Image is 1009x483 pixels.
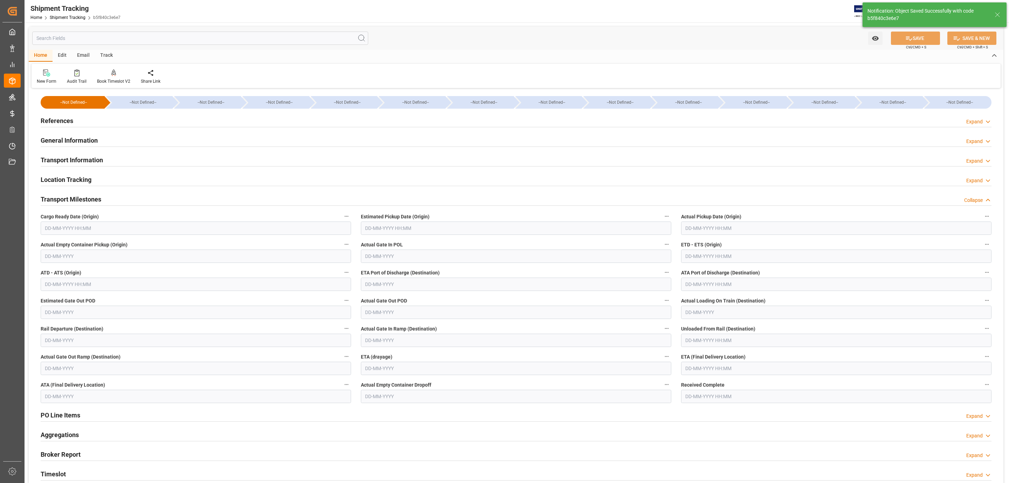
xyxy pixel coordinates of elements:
[361,297,407,305] span: Actual Gate Out POD
[41,136,98,145] h2: General Information
[662,380,671,389] button: Actual Empty Container Dropoff
[652,96,718,109] div: --Not Defined--
[342,380,351,389] button: ATA (Final Delivery Location)
[67,78,87,84] div: Audit Trail
[41,250,351,263] input: DD-MM-YYYY
[97,78,130,84] div: Book Timeslot V2
[681,222,991,235] input: DD-MM-YYYY HH:MM
[41,430,79,440] h2: Aggregations
[854,5,878,18] img: Exertis%20JAM%20-%20Email%20Logo.jpg_1722504956.jpg
[681,334,991,347] input: DD-MM-YYYY HH:MM
[583,96,650,109] div: --Not Defined--
[868,32,883,45] button: open menu
[361,325,437,333] span: Actual Gate In Ramp (Destination)
[966,471,983,479] div: Expand
[795,96,854,109] div: --Not Defined--
[361,353,392,361] span: ETA (drayage)
[48,96,99,109] div: --Not Defined--
[856,96,923,109] div: --Not Defined--
[522,96,582,109] div: --Not Defined--
[386,96,445,109] div: --Not Defined--
[342,268,351,277] button: ATD - ATS (Origin)
[342,240,351,249] button: Actual Empty Container Pickup (Origin)
[924,96,991,109] div: --Not Defined--
[30,15,42,20] a: Home
[662,352,671,361] button: ETA (drayage)
[41,325,103,333] span: Rail Departure (Destination)
[982,240,991,249] button: ETD - ETS (Origin)
[966,138,983,145] div: Expand
[966,432,983,440] div: Expand
[342,212,351,221] button: Cargo Ready Date (Origin)
[906,45,926,50] span: Ctrl/CMD + S
[242,96,309,109] div: --Not Defined--
[311,96,377,109] div: --Not Defined--
[681,241,722,249] span: ETD - ETS (Origin)
[966,157,983,165] div: Expand
[342,324,351,333] button: Rail Departure (Destination)
[863,96,923,109] div: --Not Defined--
[966,177,983,184] div: Expand
[982,268,991,277] button: ATA Port of Discharge (Destination)
[41,410,80,420] h2: PO Line Items
[41,390,351,403] input: DD-MM-YYYY
[361,278,671,291] input: DD-MM-YYYY
[947,32,996,45] button: SAVE & NEW
[29,50,53,62] div: Home
[361,390,671,403] input: DD-MM-YYYY
[249,96,309,109] div: --Not Defined--
[931,96,988,109] div: --Not Defined--
[662,212,671,221] button: Estimated Pickup Date (Origin)
[106,96,173,109] div: --Not Defined--
[41,306,351,319] input: DD-MM-YYYY
[681,297,766,305] span: Actual Loading On Train (Destination)
[141,78,160,84] div: Share Link
[982,296,991,305] button: Actual Loading On Train (Destination)
[964,197,983,204] div: Collapse
[867,7,988,22] div: Notification: Object Saved Successfully with code b5f840c3e6e7
[361,334,671,347] input: DD-MM-YYYY
[41,96,104,109] div: --Not Defined--
[318,96,377,109] div: --Not Defined--
[41,155,103,165] h2: Transport Information
[181,96,241,109] div: --Not Defined--
[681,306,991,319] input: DD-MM-YYYY
[788,96,854,109] div: --Not Defined--
[361,362,671,375] input: DD-MM-YYYY
[982,212,991,221] button: Actual Pickup Date (Origin)
[681,362,991,375] input: DD-MM-YYYY HH:MM
[982,352,991,361] button: ETA (Final Delivery Location)
[41,241,128,249] span: Actual Empty Container Pickup (Origin)
[515,96,582,109] div: --Not Defined--
[681,390,991,403] input: DD-MM-YYYY HH:MM
[41,116,73,125] h2: References
[41,213,99,220] span: Cargo Ready Date (Origin)
[41,222,351,235] input: DD-MM-YYYY HH:MM
[41,381,105,389] span: ATA (Final Delivery Location)
[41,278,351,291] input: DD-MM-YYYY HH:MM
[966,413,983,420] div: Expand
[662,268,671,277] button: ETA Port of Discharge (Destination)
[982,380,991,389] button: Received Complete
[41,450,81,459] h2: Broker Report
[361,222,671,235] input: DD-MM-YYYY HH:MM
[379,96,445,109] div: --Not Defined--
[662,324,671,333] button: Actual Gate In Ramp (Destination)
[41,362,351,375] input: DD-MM-YYYY
[41,353,121,361] span: Actual Gate Out Ramp (Destination)
[681,353,746,361] span: ETA (Final Delivery Location)
[113,96,173,109] div: --Not Defined--
[590,96,650,109] div: --Not Defined--
[891,32,940,45] button: SAVE
[982,324,991,333] button: Unloaded From Rail (Destination)
[727,96,786,109] div: --Not Defined--
[681,250,991,263] input: DD-MM-YYYY HH:MM
[681,381,725,389] span: Received Complete
[361,250,671,263] input: DD-MM-YYYY
[454,96,514,109] div: --Not Defined--
[174,96,241,109] div: --Not Defined--
[361,241,403,249] span: Actual Gate In POL
[662,240,671,249] button: Actual Gate In POL
[361,213,430,220] span: Estimated Pickup Date (Origin)
[720,96,786,109] div: --Not Defined--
